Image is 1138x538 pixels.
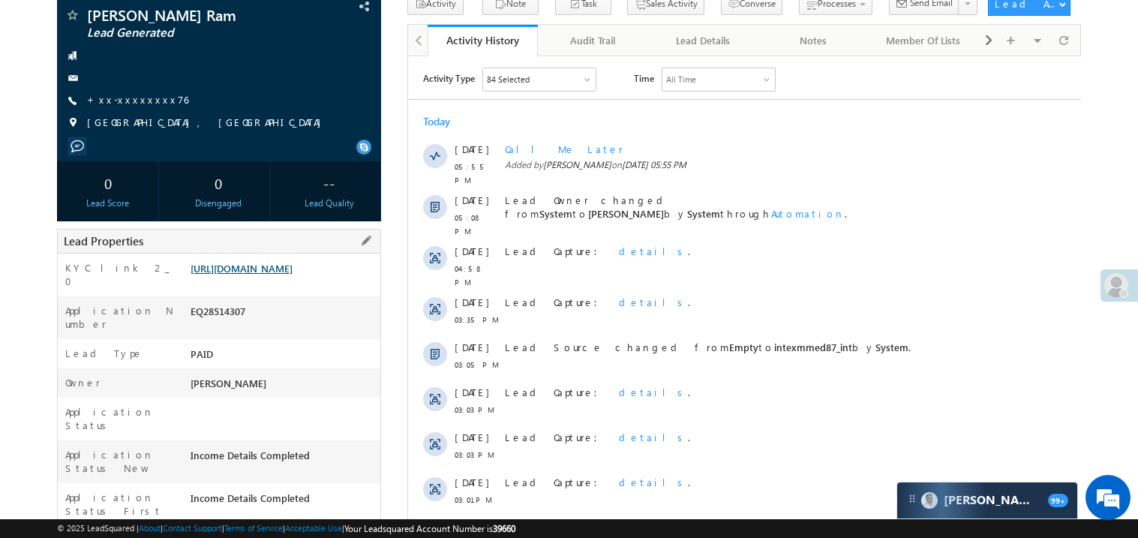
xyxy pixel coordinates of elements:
span: [DATE] [47,464,80,478]
div: Audit Trail [550,32,635,50]
span: details [211,464,280,477]
span: [DATE] [47,509,80,523]
span: 03:03 PM [47,392,92,405]
span: © 2025 LeadSquared | | | | | [57,521,515,536]
a: Activity History [428,25,538,56]
a: Lead Details [648,25,758,56]
span: 03:01 PM [47,437,92,450]
div: Lead Score [61,197,155,210]
span: [PERSON_NAME] [135,103,203,114]
div: -- [282,169,377,197]
span: 39660 [493,523,515,534]
span: details [211,188,280,201]
div: Lead Quality [282,197,377,210]
span: Activity Type [15,11,67,34]
span: [DATE] [47,86,80,100]
span: 05:08 PM [47,155,92,182]
a: About [139,523,161,533]
span: details [211,239,280,252]
div: PAID [187,347,380,368]
div: Income Details Completed [187,448,380,469]
img: d_60004797649_company_0_60004797649 [26,79,63,98]
span: [DATE] [47,239,80,253]
span: 05:55 PM [47,104,92,131]
a: Member Of Lists [869,25,979,56]
a: Acceptable Use [285,523,342,533]
div: 0 [61,169,155,197]
span: Lead Source changed from to by . [97,284,503,297]
div: . [97,329,590,343]
span: Lead Capture: [97,239,199,252]
label: Lead Type [65,347,143,360]
span: [DATE] [47,419,80,433]
span: [DATE] 05:55 PM [214,103,278,114]
span: Empty [321,284,350,297]
span: 03:03 PM [47,347,92,360]
span: [DATE] [47,374,80,388]
span: details [211,329,280,342]
a: +xx-xxxxxxxx76 [87,93,188,106]
span: Lead Properties [64,233,143,248]
span: [PERSON_NAME] Ram [87,8,288,23]
img: carter-drag [906,493,918,505]
span: [PERSON_NAME] [180,151,256,164]
div: Notes [770,32,855,50]
span: Lead Capture: [97,374,199,387]
div: Lead Details [660,32,745,50]
div: carter-dragCarter[PERSON_NAME]99+ [896,482,1078,519]
span: [DATE] [47,284,80,298]
span: [GEOGRAPHIC_DATA], [GEOGRAPHIC_DATA] [87,116,329,131]
span: Lead Owner changed from to by through . [97,137,439,164]
a: Audit Trail [538,25,648,56]
span: Lead Capture: [97,464,199,477]
a: Contact Support [163,523,222,533]
div: . [97,374,590,388]
div: Minimize live chat window [246,8,282,44]
span: 03:35 PM [47,257,92,270]
div: Sales Activity,Email Bounced,Email Link Clicked,Email Marked Spam,Email Opened & 79 more.. [75,12,188,35]
div: 0 [171,169,266,197]
span: Lead Capture: [97,188,199,201]
div: 84 Selected [79,17,122,30]
span: Lead Capture: [97,509,199,522]
label: Application Status First time Drop Off [65,491,175,531]
span: [DATE] [47,188,80,202]
span: details [211,509,280,522]
div: . [97,419,590,433]
label: Application Status [65,405,175,432]
span: Automation [363,151,437,164]
span: [DATE] [47,137,80,151]
span: [DATE] [47,329,80,343]
span: intexmmed87_int [366,284,444,297]
span: 03:05 PM [47,302,92,315]
span: 04:58 PM [47,206,92,233]
span: System [131,151,164,164]
div: Member Of Lists [881,32,965,50]
div: Activity History [439,33,527,47]
div: . [97,239,590,253]
div: Today [15,59,64,72]
a: [URL][DOMAIN_NAME] [191,262,293,275]
div: All Time [258,17,288,30]
span: Lead Capture: [97,419,199,432]
span: 99+ [1048,494,1068,507]
em: Start Chat [204,422,272,442]
span: 03:01 PM [47,482,92,495]
div: Income Details Completed [187,491,380,512]
span: Call Me Later [97,86,215,99]
div: EQ28514307 [187,304,380,325]
div: . [97,509,590,523]
span: [PERSON_NAME] [191,377,266,389]
label: KYC link 2_0 [65,261,175,288]
span: Time [226,11,246,34]
div: . [97,188,590,202]
label: Application Status New [65,448,175,475]
label: Application Number [65,304,175,331]
span: Lead Capture: [97,329,199,342]
span: Added by on [97,102,590,116]
span: System [279,151,312,164]
span: Your Leadsquared Account Number is [344,523,515,534]
div: . [97,464,590,478]
div: Chat with us now [78,79,252,98]
span: System [467,284,500,297]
